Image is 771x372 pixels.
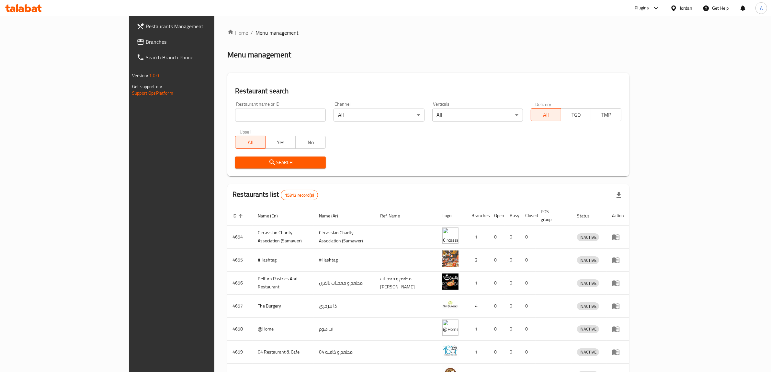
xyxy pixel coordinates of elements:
button: No [295,136,326,149]
img: @Home [442,320,459,336]
button: TMP [591,108,621,121]
div: Plugins [635,4,649,12]
div: Menu [612,233,624,241]
div: Menu [612,256,624,264]
h2: Restaurant search [235,86,621,96]
nav: breadcrumb [227,29,629,37]
span: Name (En) [258,212,286,220]
th: Open [489,206,505,226]
span: Version: [132,71,148,80]
td: 0 [489,226,505,249]
td: 4 [466,295,489,318]
img: The Burgery [442,296,459,313]
th: Action [607,206,629,226]
button: TGO [561,108,591,121]
span: 1.0.0 [149,71,159,80]
button: All [531,108,561,121]
td: The Burgery [253,295,314,318]
span: Restaurants Management [146,22,253,30]
div: All [334,109,424,122]
a: Restaurants Management [131,18,258,34]
td: 0 [489,318,505,341]
td: ذا بيرجري [314,295,375,318]
td: 1 [466,318,489,341]
span: Search [240,158,321,167]
span: A [760,5,763,12]
h2: Restaurants list [232,190,318,200]
div: INACTIVE [577,302,599,310]
td: 0 [520,295,536,318]
td: 0 [520,341,536,364]
img: 04 Restaurant & Cafe [442,343,459,359]
td: 0 [489,295,505,318]
th: Branches [466,206,489,226]
td: 0 [505,295,520,318]
td: مطعم و معجنات بالفرن [314,272,375,295]
span: No [298,138,323,147]
td: @Home [253,318,314,341]
div: INACTIVE [577,233,599,241]
label: Upsell [240,129,252,134]
td: 1 [466,341,489,364]
span: 15312 record(s) [281,192,318,198]
label: Delivery [535,102,551,106]
input: Search for restaurant name or ID.. [235,109,326,122]
img: #Hashtag [442,250,459,267]
span: Get support on: [132,82,162,91]
button: Yes [265,136,296,149]
td: ​Circassian ​Charity ​Association​ (Samawer) [253,226,314,249]
td: 0 [505,341,520,364]
div: INACTIVE [577,279,599,287]
div: Menu [612,325,624,333]
span: INACTIVE [577,257,599,264]
div: INACTIVE [577,256,599,264]
td: ​Circassian ​Charity ​Association​ (Samawer) [314,226,375,249]
td: 0 [520,272,536,295]
span: Name (Ar) [319,212,346,220]
td: 0 [489,341,505,364]
span: Search Branch Phone [146,53,253,61]
span: INACTIVE [577,348,599,356]
span: INACTIVE [577,325,599,333]
td: آت هوم [314,318,375,341]
button: All [235,136,266,149]
span: INACTIVE [577,303,599,310]
td: 0 [505,318,520,341]
td: 0 [505,272,520,295]
td: 1 [466,226,489,249]
div: Total records count [281,190,318,200]
td: 0 [489,249,505,272]
td: 04 Restaurant & Cafe [253,341,314,364]
td: 1 [466,272,489,295]
td: 0 [520,226,536,249]
div: Jordan [680,5,692,12]
img: ​Circassian ​Charity ​Association​ (Samawer) [442,227,459,244]
td: 2 [466,249,489,272]
img: Belfurn Pastries And Restaurant [442,273,459,290]
div: Export file [611,187,627,203]
h2: Menu management [227,50,291,60]
td: #Hashtag [253,249,314,272]
a: Branches [131,34,258,50]
span: Status [577,212,598,220]
th: Logo [437,206,466,226]
td: #Hashtag [314,249,375,272]
td: مطعم و معجنات [PERSON_NAME] [375,272,437,295]
span: Branches [146,38,253,46]
td: 0 [489,272,505,295]
span: Yes [268,138,293,147]
a: Search Branch Phone [131,50,258,65]
span: TGO [564,110,589,120]
span: All [238,138,263,147]
td: 0 [505,249,520,272]
span: All [534,110,559,120]
th: Busy [505,206,520,226]
div: Menu [612,279,624,287]
span: ID [232,212,245,220]
td: Belfurn Pastries And Restaurant [253,272,314,295]
th: Closed [520,206,536,226]
div: Menu [612,348,624,356]
span: Ref. Name [380,212,408,220]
